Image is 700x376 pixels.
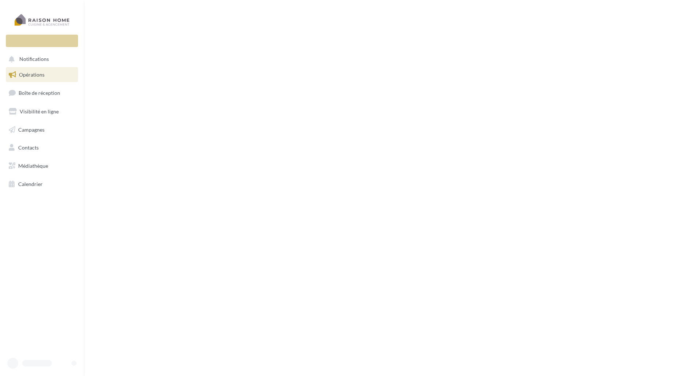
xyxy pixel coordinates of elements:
span: Boîte de réception [19,90,60,96]
span: Notifications [19,56,49,62]
a: Contacts [4,140,79,155]
a: Opérations [4,67,79,82]
span: Calendrier [18,181,43,187]
span: Visibilité en ligne [20,108,59,115]
a: Visibilité en ligne [4,104,79,119]
span: Opérations [19,71,44,78]
a: Campagnes [4,122,79,137]
a: Calendrier [4,177,79,192]
a: Médiathèque [4,158,79,174]
span: Campagnes [18,126,44,132]
div: Nouvelle campagne [6,35,78,47]
span: Contacts [18,144,39,151]
span: Médiathèque [18,163,48,169]
a: Boîte de réception [4,85,79,101]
